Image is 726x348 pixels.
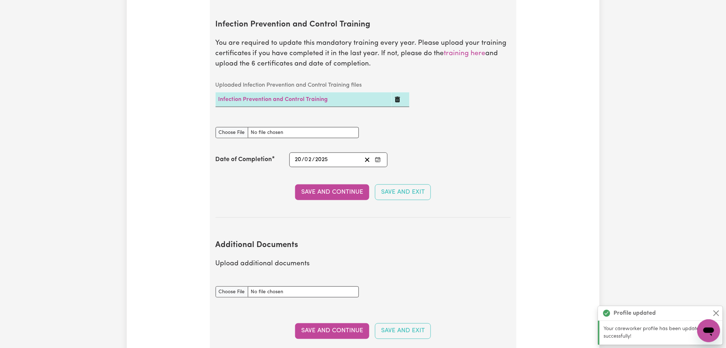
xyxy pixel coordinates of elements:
input: -- [305,155,312,165]
button: Save and Exit [375,323,431,339]
button: Save and Continue [295,184,369,200]
button: Enter the Date of Completion of your Infection Prevention and Control Training [373,155,383,165]
button: Clear date [362,155,373,165]
button: Save and Continue [295,323,369,339]
h2: Additional Documents [216,241,511,250]
strong: Profile updated [614,309,656,318]
caption: Uploaded Infection Prevention and Control Training files [216,78,409,92]
button: Close [712,309,721,318]
label: Date of Completion [216,155,272,164]
input: ---- [315,155,328,165]
span: / [312,156,315,163]
p: Upload additional documents [216,259,511,269]
button: Delete Infection Prevention and Control Training [395,95,400,104]
p: You are required to update this mandatory training every year. Please upload your training certif... [216,38,511,69]
a: training here [444,50,486,57]
iframe: Button to launch messaging window [697,319,720,342]
span: 0 [305,157,308,163]
button: Save and Exit [375,184,431,200]
a: Infection Prevention and Control Training [218,97,328,102]
span: / [302,156,305,163]
input: -- [295,155,302,165]
h2: Infection Prevention and Control Training [216,20,511,30]
p: Your careworker profile has been updated successfully! [604,325,718,340]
